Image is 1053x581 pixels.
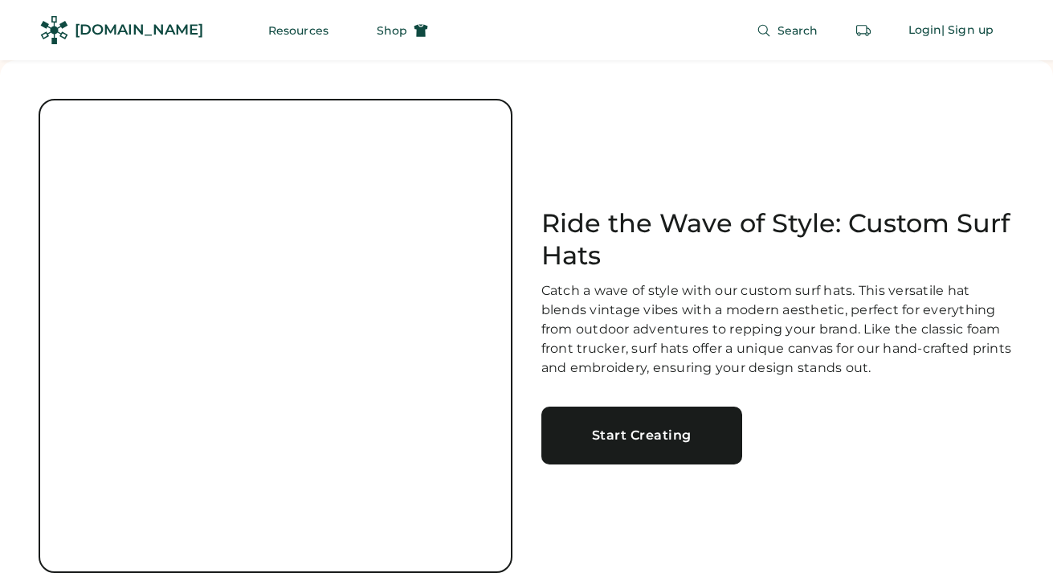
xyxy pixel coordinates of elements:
h1: Ride the Wave of Style: Custom Surf Hats [541,207,1015,272]
a: Start Creating [541,407,742,464]
div: Start Creating [561,429,723,442]
div: [DOMAIN_NAME] [75,20,203,40]
span: Shop [377,25,407,36]
button: Retrieve an order [847,14,880,47]
button: Shop [357,14,447,47]
button: Search [737,14,838,47]
button: Resources [249,14,348,47]
div: | Sign up [941,23,994,39]
div: Login [908,23,942,39]
div: Catch a wave of style with our custom surf hats. This versatile hat blends vintage vibes with a m... [541,281,1015,378]
img: Rendered Logo - Screens [40,16,68,44]
span: Search [778,25,818,36]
